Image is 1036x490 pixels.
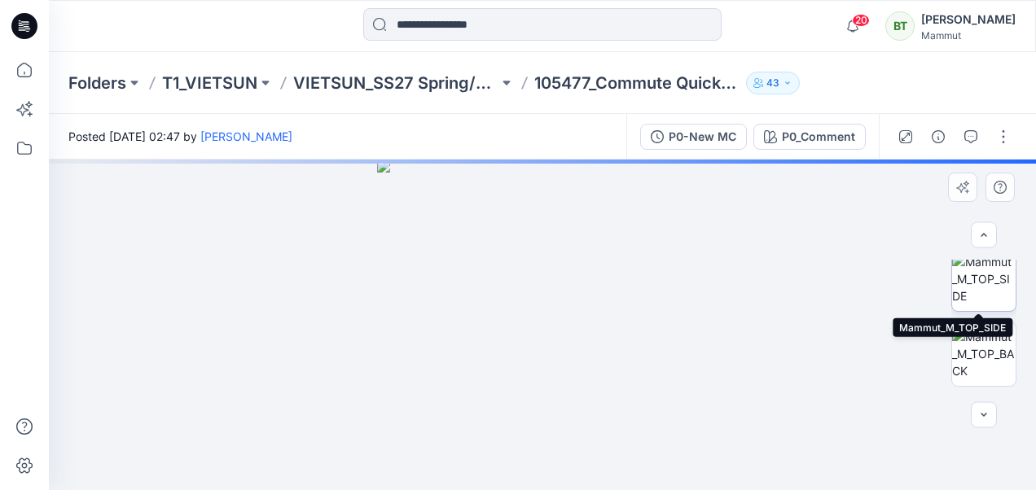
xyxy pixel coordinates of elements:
[782,128,855,146] div: P0_Comment
[293,72,498,94] a: VIETSUN_SS27 Spring/Summer [GEOGRAPHIC_DATA]
[952,328,1016,379] img: Mammut_M_TOP_BACK
[640,124,747,150] button: P0-New MC
[377,160,708,490] img: eyJhbGciOiJIUzI1NiIsImtpZCI6IjAiLCJzbHQiOiJzZXMiLCJ0eXAiOiJKV1QifQ.eyJkYXRhIjp7InR5cGUiOiJzdG9yYW...
[162,72,257,94] a: T1_VIETSUN
[766,74,779,92] p: 43
[921,10,1016,29] div: [PERSON_NAME]
[669,128,736,146] div: P0-New MC
[68,128,292,145] span: Posted [DATE] 02:47 by
[68,72,126,94] a: Folders
[921,29,1016,42] div: Mammut
[852,14,870,27] span: 20
[952,253,1016,304] img: Mammut_M_TOP_SIDE
[885,11,915,41] div: BT
[200,129,292,143] a: [PERSON_NAME]
[925,124,951,150] button: Details
[534,72,740,94] p: 105477_Commute Quick Dry Polo AF Men - OP1
[753,124,866,150] button: P0_Comment
[746,72,800,94] button: 43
